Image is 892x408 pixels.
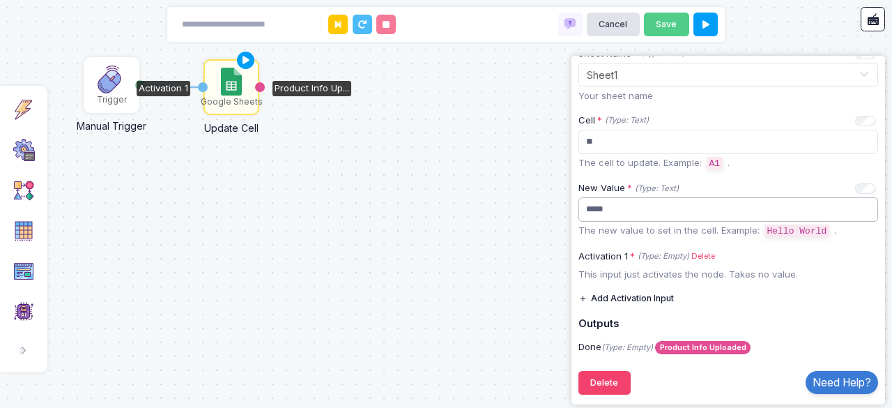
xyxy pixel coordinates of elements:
[13,301,35,323] img: category-v2.png
[644,13,689,37] button: Save
[635,183,679,195] i: (Type: Text)
[97,93,127,106] div: Trigger
[578,181,679,195] div: New Value
[13,179,35,202] img: flow-v1.png
[806,371,878,394] a: Need Help?
[13,260,35,282] img: category-v1.png
[578,371,631,395] button: Delete
[98,66,125,93] img: manual.png
[655,341,751,354] span: Product Info Uploaded
[571,250,885,264] label: Activation 1
[587,13,640,37] button: Cancel
[605,114,649,126] i: (Type: Text)
[578,114,649,128] div: Cell
[655,342,751,352] a: Product Info Uploaded
[707,157,723,169] code: A1
[578,224,878,239] p: The new value to set in the cell. Example: .
[764,225,830,237] code: Hello World
[691,250,715,262] a: Delete
[272,81,351,96] div: Product Info Up...
[601,342,653,352] i: (Type: Empty)
[201,96,263,108] div: Google Sheets
[137,81,190,96] div: Activation 1
[13,220,35,242] img: category.png
[13,139,35,161] img: settings.png
[172,114,291,135] div: Update Cell
[578,89,878,103] p: Your sheet name
[221,68,241,96] img: google-sheets.svg
[571,268,885,282] div: This input just activates the node. Takes no value.
[638,250,689,262] i: (Type: Empty)
[578,156,878,171] p: The cell to update. Example: .
[578,318,878,331] h5: Outputs
[52,112,171,133] div: Manual Trigger
[578,287,674,311] button: Add Activation Input
[13,98,35,121] img: trigger.png
[571,340,885,354] div: Done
